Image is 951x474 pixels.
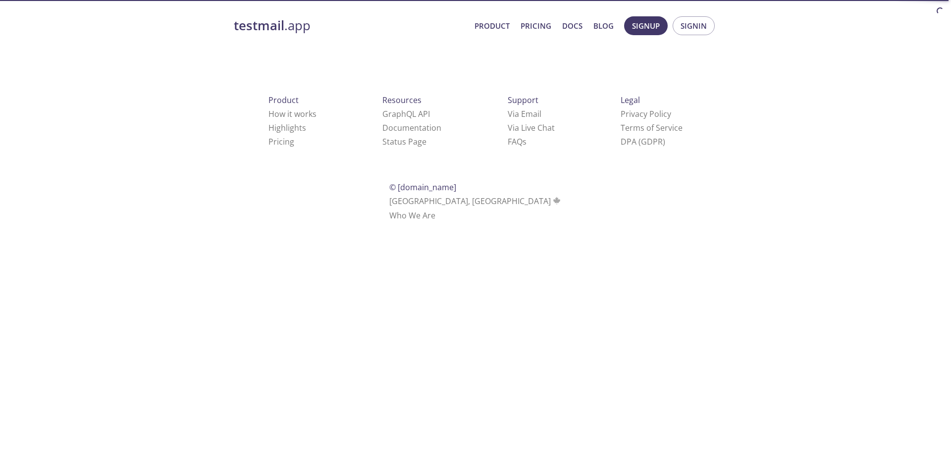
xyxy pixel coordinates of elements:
[268,136,294,147] a: Pricing
[562,19,582,32] a: Docs
[382,95,422,105] span: Resources
[673,16,715,35] button: Signin
[475,19,510,32] a: Product
[621,136,665,147] a: DPA (GDPR)
[508,122,555,133] a: Via Live Chat
[621,95,640,105] span: Legal
[382,108,430,119] a: GraphQL API
[624,16,668,35] button: Signup
[268,108,317,119] a: How it works
[523,136,527,147] span: s
[508,95,538,105] span: Support
[508,136,527,147] a: FAQ
[234,17,284,34] strong: testmail
[268,95,299,105] span: Product
[621,108,671,119] a: Privacy Policy
[508,108,541,119] a: Via Email
[521,19,551,32] a: Pricing
[593,19,614,32] a: Blog
[234,17,467,34] a: testmail.app
[268,122,306,133] a: Highlights
[382,136,426,147] a: Status Page
[389,210,435,221] a: Who We Are
[621,122,683,133] a: Terms of Service
[389,182,456,193] span: © [DOMAIN_NAME]
[389,196,562,207] span: [GEOGRAPHIC_DATA], [GEOGRAPHIC_DATA]
[632,19,660,32] span: Signup
[382,122,441,133] a: Documentation
[681,19,707,32] span: Signin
